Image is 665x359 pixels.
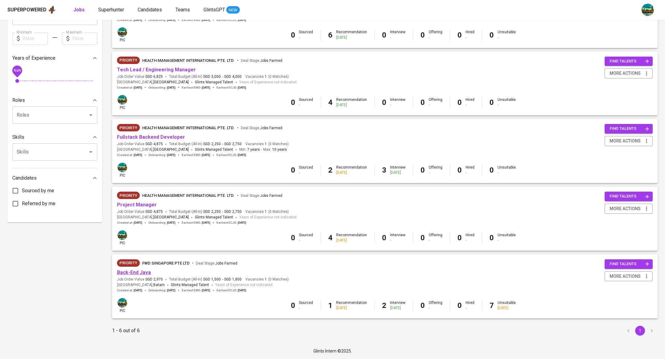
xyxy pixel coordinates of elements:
[167,288,175,293] span: [DATE]
[98,7,124,13] span: Superhunter
[195,147,233,152] span: Glints Managed Talent
[169,209,242,214] span: Total Budget (All-In)
[22,187,54,194] span: Sourced by me
[215,282,273,288] span: Years of Experience not indicated.
[390,102,405,108] div: -
[605,68,653,78] button: more actions
[328,301,332,310] b: 1
[457,166,462,174] b: 0
[382,233,386,242] b: 0
[238,153,246,157] span: [DATE]
[264,277,267,282] span: 1
[261,147,262,153] span: -
[22,32,48,45] input: Value
[215,261,237,265] span: Jobs Farmed
[22,200,55,207] span: Referred by me
[204,7,225,13] span: GlintsGPT
[12,174,37,182] p: Candidates
[390,97,405,108] div: Interview
[328,233,332,242] b: 4
[610,193,649,200] span: find talents
[175,6,191,14] a: Teams
[605,204,653,214] button: more actions
[204,6,240,14] a: GlintsGPT NEW
[182,86,210,90] span: Earliest EMD :
[118,230,127,240] img: a5d44b89-0c59-4c54-99d0-a63b29d42bd3.jpg
[421,166,425,174] b: 0
[605,259,653,269] button: find talents
[167,153,175,157] span: [DATE]
[498,300,516,311] div: Unsuitable
[498,165,516,175] div: Unsuitable
[117,153,142,157] span: Created at :
[390,300,405,311] div: Interview
[216,86,246,90] span: Earliest ECJD :
[222,74,223,79] span: -
[264,209,267,214] span: 1
[429,300,442,311] div: Offering
[465,35,474,40] div: -
[182,153,210,157] span: Earliest EMD :
[299,238,313,243] div: -
[336,233,367,243] div: Recommendation
[336,35,367,40] div: [DATE]
[12,131,97,143] div: Skills
[382,166,386,174] b: 3
[134,18,142,22] span: [DATE]
[390,238,405,243] div: -
[299,30,313,40] div: Sourced
[239,79,297,86] span: Years of Experience not indicated.
[390,170,405,175] div: [DATE]
[117,67,196,73] a: Tech Lead / Engineering Manager
[117,192,140,199] div: New Job received from Demand Team
[429,233,442,243] div: Offering
[12,94,97,106] div: Roles
[169,142,242,147] span: Total Budget (All-In)
[238,18,246,22] span: [DATE]
[202,86,210,90] span: [DATE]
[241,58,282,63] span: Deal Stage :
[490,98,494,107] b: 0
[202,221,210,225] span: [DATE]
[490,166,494,174] b: 0
[291,233,295,242] b: 0
[203,74,221,79] span: SGD 3,000
[142,261,190,265] span: FWD Singapore Pte Ltd
[153,282,165,288] span: Batam
[390,35,405,40] div: -
[7,6,46,14] div: Superpowered
[138,7,162,13] span: Candidates
[169,277,242,282] span: Total Budget (All-In)
[610,70,641,77] span: more actions
[202,288,210,293] span: [DATE]
[117,202,157,208] a: Project Manager
[145,142,163,147] span: SGD 4,875
[12,54,55,62] p: Years of Experience
[148,18,175,22] span: Onboarding :
[465,300,474,311] div: Hired
[291,98,295,107] b: 0
[224,277,242,282] span: SGD 1,800
[299,102,313,108] div: -
[328,98,332,107] b: 4
[382,301,386,310] b: 2
[498,233,516,243] div: Unsuitable
[336,97,367,108] div: Recommendation
[457,233,462,242] b: 0
[336,102,367,108] div: [DATE]
[145,277,163,282] span: SGD 2,970
[73,7,85,13] b: Jobs
[148,153,175,157] span: Onboarding :
[382,98,386,107] b: 0
[299,165,313,175] div: Sourced
[299,170,313,175] div: -
[148,288,175,293] span: Onboarding :
[12,134,24,141] p: Skills
[642,4,654,16] img: a5d44b89-0c59-4c54-99d0-a63b29d42bd3.jpg
[117,142,163,147] span: Job Order Value
[7,5,56,14] a: Superpoweredapp logo
[239,214,297,221] span: Years of Experience not indicated.
[202,18,210,22] span: [DATE]
[87,111,95,119] button: Open
[117,209,163,214] span: Job Order Value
